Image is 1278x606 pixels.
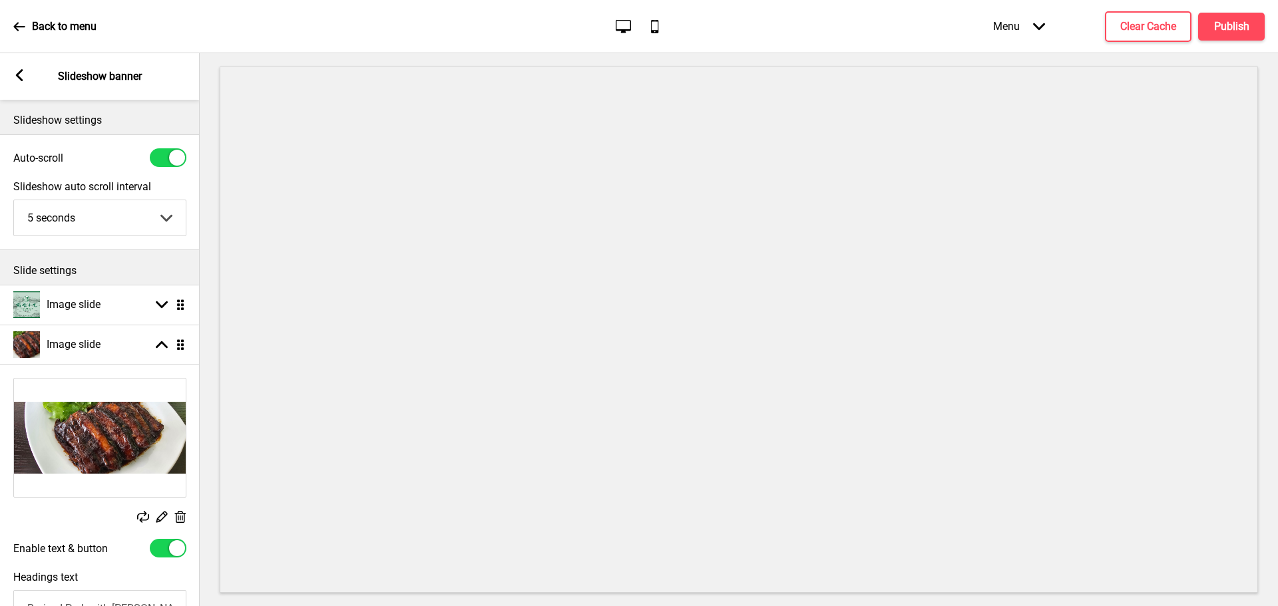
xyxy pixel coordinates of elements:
[32,19,97,34] p: Back to menu
[1198,13,1265,41] button: Publish
[1120,19,1176,34] h4: Clear Cache
[47,297,101,312] h4: Image slide
[1214,19,1249,34] h4: Publish
[13,113,186,128] p: Slideshow settings
[58,69,142,84] p: Slideshow banner
[13,152,63,164] label: Auto-scroll
[13,9,97,45] a: Back to menu
[980,7,1058,46] div: Menu
[13,263,186,278] p: Slide settings
[13,180,186,193] label: Slideshow auto scroll interval
[13,571,78,583] label: Headings text
[47,337,101,352] h4: Image slide
[14,379,186,497] img: Image
[1105,11,1191,42] button: Clear Cache
[13,542,108,555] label: Enable text & button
